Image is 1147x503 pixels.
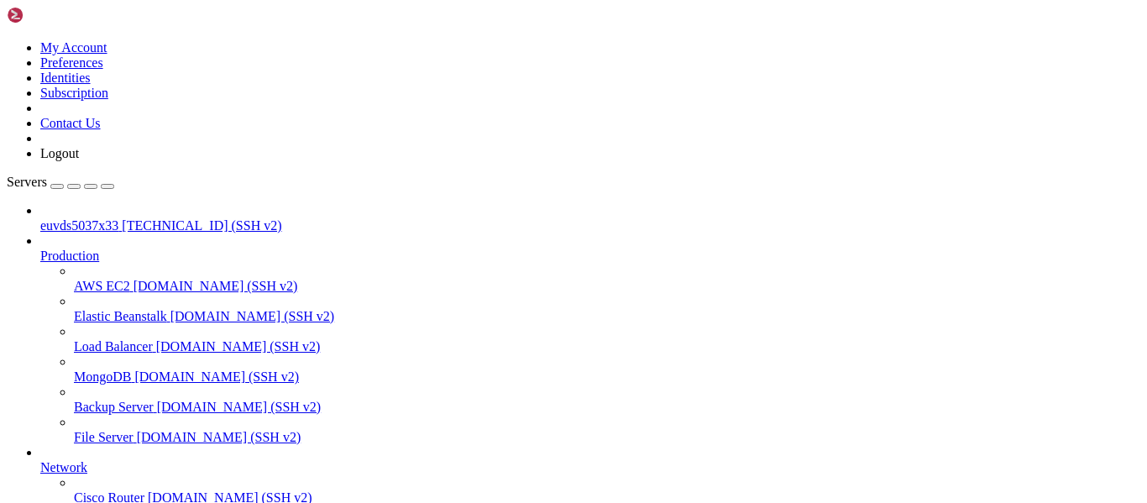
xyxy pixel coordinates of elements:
span: Production [40,249,99,263]
a: Logout [40,146,79,160]
span: euvds5037x33 [40,218,118,233]
li: MongoDB [DOMAIN_NAME] (SSH v2) [74,354,1140,385]
span: [DOMAIN_NAME] (SSH v2) [157,400,322,414]
a: Elastic Beanstalk [DOMAIN_NAME] (SSH v2) [74,309,1140,324]
span: Load Balancer [74,339,153,354]
a: euvds5037x33 [TECHNICAL_ID] (SSH v2) [40,218,1140,233]
span: [DOMAIN_NAME] (SSH v2) [134,279,298,293]
span: Backup Server [74,400,154,414]
span: [DOMAIN_NAME] (SSH v2) [156,339,321,354]
li: Backup Server [DOMAIN_NAME] (SSH v2) [74,385,1140,415]
span: [TECHNICAL_ID] (SSH v2) [122,218,281,233]
span: Servers [7,175,47,189]
span: [DOMAIN_NAME] (SSH v2) [170,309,335,323]
a: AWS EC2 [DOMAIN_NAME] (SSH v2) [74,279,1140,294]
a: Network [40,460,1140,475]
li: Production [40,233,1140,445]
a: Servers [7,175,114,189]
li: File Server [DOMAIN_NAME] (SSH v2) [74,415,1140,445]
span: [DOMAIN_NAME] (SSH v2) [134,369,299,384]
span: File Server [74,430,134,444]
span: Elastic Beanstalk [74,309,167,323]
a: MongoDB [DOMAIN_NAME] (SSH v2) [74,369,1140,385]
a: Contact Us [40,116,101,130]
a: My Account [40,40,107,55]
li: euvds5037x33 [TECHNICAL_ID] (SSH v2) [40,203,1140,233]
span: AWS EC2 [74,279,130,293]
span: [DOMAIN_NAME] (SSH v2) [137,430,301,444]
a: Identities [40,71,91,85]
a: Preferences [40,55,103,70]
a: Production [40,249,1140,264]
a: Load Balancer [DOMAIN_NAME] (SSH v2) [74,339,1140,354]
li: AWS EC2 [DOMAIN_NAME] (SSH v2) [74,264,1140,294]
a: Backup Server [DOMAIN_NAME] (SSH v2) [74,400,1140,415]
span: MongoDB [74,369,131,384]
li: Elastic Beanstalk [DOMAIN_NAME] (SSH v2) [74,294,1140,324]
li: Load Balancer [DOMAIN_NAME] (SSH v2) [74,324,1140,354]
a: File Server [DOMAIN_NAME] (SSH v2) [74,430,1140,445]
span: Network [40,460,87,474]
img: Shellngn [7,7,103,24]
a: Subscription [40,86,108,100]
